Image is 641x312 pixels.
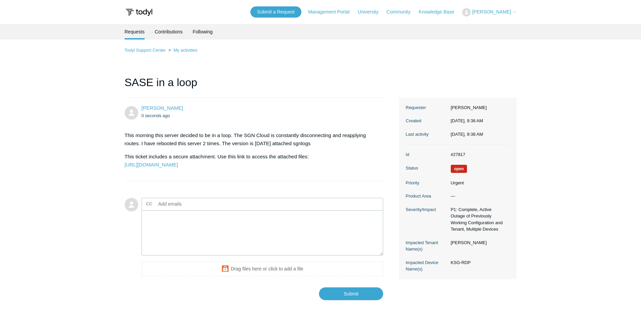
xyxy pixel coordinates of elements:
dd: — [447,193,510,200]
input: Submit [319,287,383,300]
dt: Requester [406,104,447,111]
input: Add emails [156,199,228,209]
a: Community [387,8,417,16]
a: [URL][DOMAIN_NAME] [125,162,178,167]
dt: Priority [406,180,447,186]
a: Knowledge Base [419,8,461,16]
dd: [PERSON_NAME] [447,239,510,246]
time: 09/02/2025, 09:38 [451,132,483,137]
dt: Impacted Tenant Name(s) [406,239,447,253]
p: This morning this server decided to be in a loop. The SGN Cloud is constantly disconnecting and r... [125,131,377,148]
button: [PERSON_NAME] [462,8,516,17]
dd: [PERSON_NAME] [447,104,510,111]
dt: Impacted Device Name(s) [406,259,447,272]
a: Management Portal [308,8,356,16]
label: CC [146,199,152,209]
dd: KSG-RDP [447,259,510,266]
time: 09/02/2025, 09:38 [142,113,170,118]
dd: Urgent [447,180,510,186]
p: This ticket includes a secure attachment. Use this link to access the attached files: [125,153,377,169]
a: Submit a Request [250,6,301,18]
li: Todyl Support Center [125,48,167,53]
dt: Severity/Impact [406,206,447,213]
dt: Status [406,165,447,172]
span: Jeff Sherwood [142,105,183,111]
a: Todyl Support Center [125,48,166,53]
span: [PERSON_NAME] [472,9,511,15]
dd: #27817 [447,151,510,158]
span: We are working on a response for you [451,165,467,173]
a: Contributions [155,24,183,40]
dt: Id [406,151,447,158]
a: Following [193,24,213,40]
dt: Created [406,118,447,124]
dd: P1: Complete, Active Outage of Previously Working Configuration and Tenant, Multiple Devices [447,206,510,233]
dt: Last activity [406,131,447,138]
a: University [358,8,385,16]
h1: SASE in a loop [125,74,384,98]
a: My activities [173,48,197,53]
li: Requests [125,24,145,40]
li: My activities [167,48,197,53]
textarea: Add your reply [142,210,384,256]
time: 09/02/2025, 09:38 [451,118,483,123]
dt: Product Area [406,193,447,200]
a: [PERSON_NAME] [142,105,183,111]
img: Todyl Support Center Help Center home page [125,6,153,19]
